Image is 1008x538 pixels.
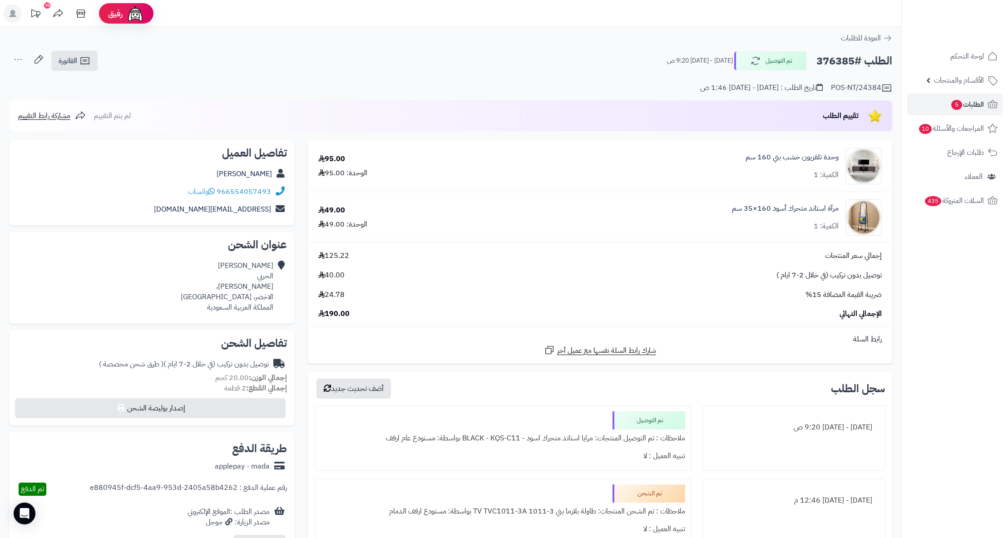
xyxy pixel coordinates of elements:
[950,98,984,111] span: الطلبات
[311,334,889,345] div: رابط السلة
[841,33,881,44] span: العودة للطلبات
[321,503,685,520] div: ملاحظات : تم الشحن المنتجات: طاولة بلازما بني 3-1011 TV TVC1011-3A بواسطة: مستودع ارفف الدمام
[181,261,273,312] div: [PERSON_NAME] الحربي [PERSON_NAME]، الاخضر، [GEOGRAPHIC_DATA] المملكة العربية السعودية
[15,398,286,418] button: إصدار بوليصة الشحن
[557,346,656,356] span: شارك رابط السلة نفسها مع عميل آخر
[934,74,984,87] span: الأقسام والمنتجات
[816,52,892,70] h2: الطلب #376385
[946,25,999,44] img: logo-2.png
[18,110,86,121] a: مشاركة رابط التقييم
[846,199,881,236] img: 1753188072-1-90x90.jpg
[907,190,1003,212] a: السلات المتروكة435
[188,517,270,528] div: مصدر الزيارة: جوجل
[44,2,50,9] div: 10
[188,186,215,197] a: واتساب
[321,447,685,465] div: تنبيه العميل : لا
[318,251,349,261] span: 125.22
[126,5,144,23] img: ai-face.png
[321,520,685,538] div: تنبيه العميل : لا
[919,124,932,134] span: 10
[318,290,345,300] span: 24.78
[613,411,685,429] div: تم التوصيل
[318,309,350,319] span: 190.00
[217,168,272,179] a: [PERSON_NAME]
[21,484,44,494] span: تم الدفع
[232,443,287,454] h2: طريقة الدفع
[825,251,882,261] span: إجمالي سعر المنتجات
[846,148,881,184] img: 1750491430-220601011445-90x90.jpg
[831,383,885,394] h3: سجل الطلب
[734,51,807,70] button: تم التوصيل
[950,50,984,63] span: لوحة التحكم
[16,148,287,158] h2: تفاصيل العميل
[924,194,984,207] span: السلات المتروكة
[318,154,345,164] div: 95.00
[613,484,685,503] div: تم الشحن
[544,345,656,356] a: شارك رابط السلة نفسها مع عميل آخر
[907,94,1003,115] a: الطلبات5
[667,56,733,65] small: [DATE] - [DATE] 9:20 ص
[99,359,269,370] div: توصيل بدون تركيب (في خلال 2-7 ايام )
[841,33,892,44] a: العودة للطلبات
[59,55,77,66] span: الفاتورة
[907,45,1003,67] a: لوحة التحكم
[732,203,839,214] a: مرآة استاند متحرك أسود 160×35 سم
[154,204,271,215] a: [EMAIL_ADDRESS][DOMAIN_NAME]
[907,166,1003,188] a: العملاء
[316,379,391,399] button: أضف تحديث جديد
[188,507,270,528] div: مصدر الطلب :الموقع الإلكتروني
[709,492,879,509] div: [DATE] - [DATE] 12:46 م
[318,205,345,216] div: 49.00
[215,461,270,472] div: applepay - mada
[951,100,962,110] span: 5
[215,372,287,383] small: 20.00 كجم
[925,196,941,206] span: 435
[318,168,367,178] div: الوحدة: 95.00
[14,503,35,524] div: Open Intercom Messenger
[805,290,882,300] span: ضريبة القيمة المضافة 15%
[16,239,287,250] h2: عنوان الشحن
[907,118,1003,139] a: المراجعات والأسئلة10
[99,359,163,370] span: ( طرق شحن مخصصة )
[108,8,123,19] span: رفيق
[814,221,839,232] div: الكمية: 1
[249,372,287,383] strong: إجمالي الوزن:
[24,5,47,25] a: تحديثات المنصة
[831,83,892,94] div: POS-NT/24384
[709,419,879,436] div: [DATE] - [DATE] 9:20 ص
[746,152,839,163] a: وحدة تلفزيون خشب بني 160 سم
[224,383,287,394] small: 2 قطعة
[907,142,1003,163] a: طلبات الإرجاع
[965,170,983,183] span: العملاء
[947,146,984,159] span: طلبات الإرجاع
[51,51,98,71] a: الفاتورة
[16,338,287,349] h2: تفاصيل الشحن
[18,110,70,121] span: مشاركة رابط التقييم
[94,110,131,121] span: لم يتم التقييم
[90,483,287,496] div: رقم عملية الدفع : e880945f-dcf5-4aa9-953d-2405a58b4262
[217,186,271,197] a: 966554057493
[700,83,823,93] div: تاريخ الطلب : [DATE] - [DATE] 1:46 ص
[318,270,345,281] span: 40.00
[776,270,882,281] span: توصيل بدون تركيب (في خلال 2-7 ايام )
[814,170,839,180] div: الكمية: 1
[840,309,882,319] span: الإجمالي النهائي
[823,110,859,121] span: تقييم الطلب
[318,219,367,230] div: الوحدة: 49.00
[321,429,685,447] div: ملاحظات : تم التوصيل المنتجات: مرايا استاند متحرك اسود - BLACK - KQS-C11 بواسطة: مستودع عام ارفف
[246,383,287,394] strong: إجمالي القطع:
[918,122,984,135] span: المراجعات والأسئلة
